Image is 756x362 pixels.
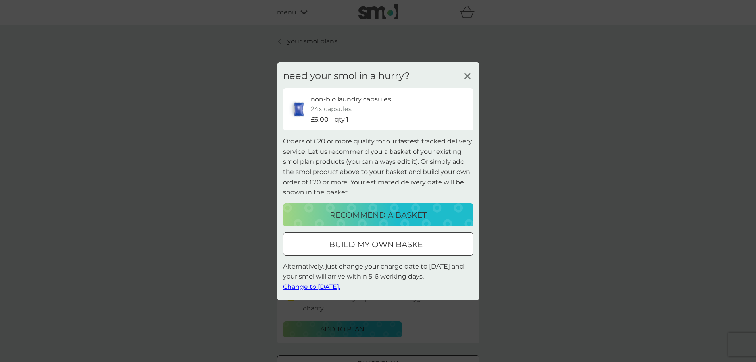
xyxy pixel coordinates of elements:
[283,261,473,292] p: Alternatively, just change your charge date to [DATE] and your smol will arrive within 5-6 workin...
[330,209,427,221] p: recommend a basket
[311,94,391,104] p: non-bio laundry capsules
[283,232,473,256] button: build my own basket
[283,70,410,81] h3: need your smol in a hurry?
[329,238,427,251] p: build my own basket
[346,114,348,125] p: 1
[311,114,329,125] p: £6.00
[311,104,352,114] p: 24x capsules
[283,282,340,292] button: Change to [DATE].
[335,114,345,125] p: qty
[283,136,473,197] p: Orders of £20 or more qualify for our fastest tracked delivery service. Let us recommend you a ba...
[283,283,340,290] span: Change to [DATE].
[283,203,473,226] button: recommend a basket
